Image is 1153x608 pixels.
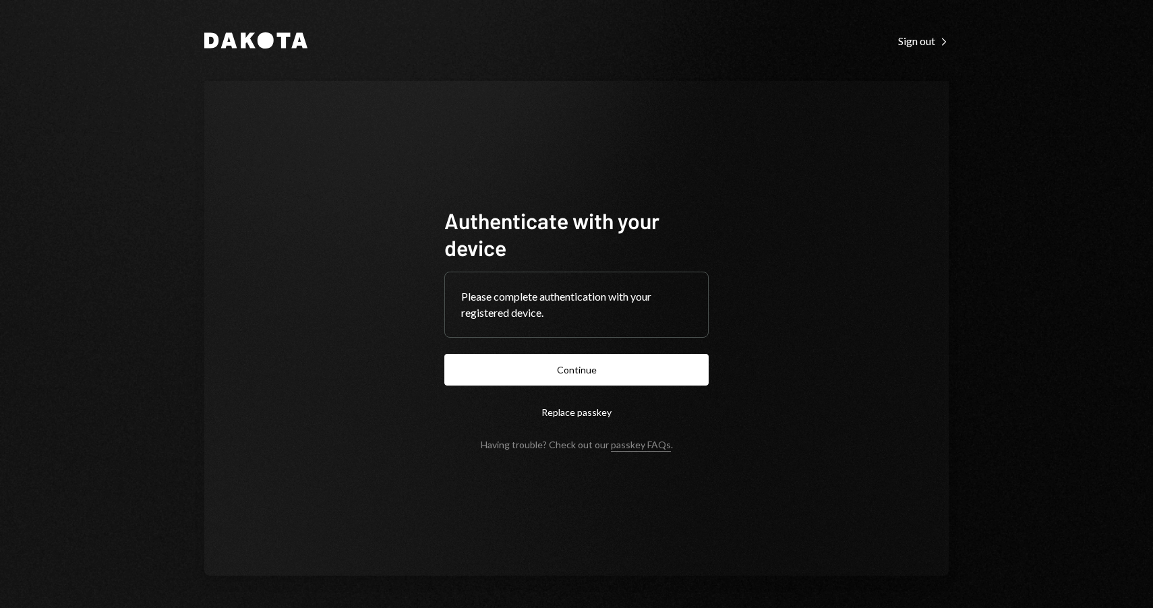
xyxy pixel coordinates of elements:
[898,33,949,48] a: Sign out
[481,439,673,450] div: Having trouble? Check out our .
[461,288,692,321] div: Please complete authentication with your registered device.
[444,207,709,261] h1: Authenticate with your device
[898,34,949,48] div: Sign out
[444,354,709,386] button: Continue
[444,396,709,428] button: Replace passkey
[611,439,671,452] a: passkey FAQs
